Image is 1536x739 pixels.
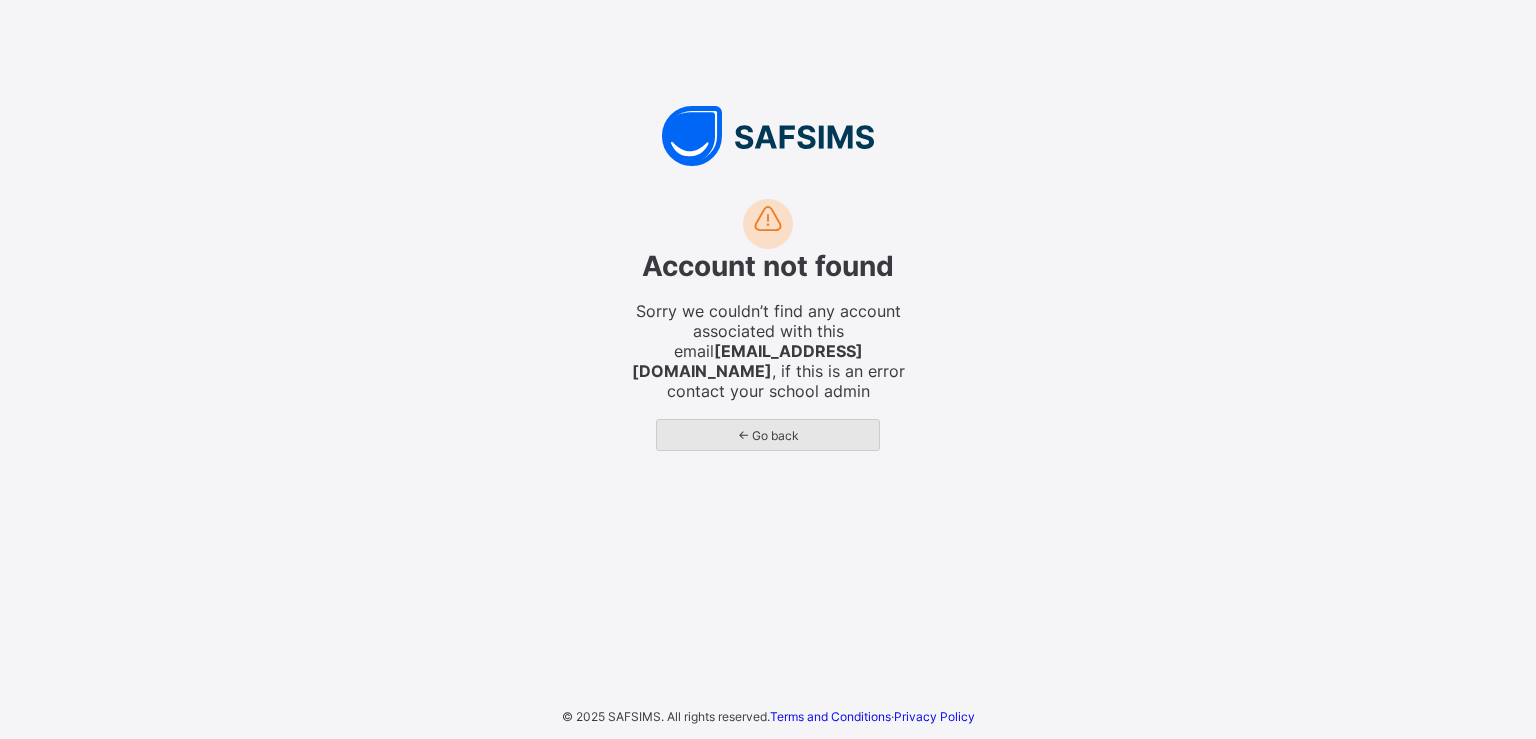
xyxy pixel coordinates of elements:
[468,106,1068,166] img: SAFSIMS Logo
[642,249,894,283] span: Account not found
[770,709,891,724] a: Terms and Conditions
[628,301,908,401] span: Sorry we couldn’t find any account associated with this email , if this is an error contact your ...
[562,709,770,724] span: © 2025 SAFSIMS. All rights reserved.
[894,709,975,724] a: Privacy Policy
[770,709,975,724] span: ·
[632,341,863,381] strong: [EMAIL_ADDRESS][DOMAIN_NAME]
[672,428,864,443] span: ← Go back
